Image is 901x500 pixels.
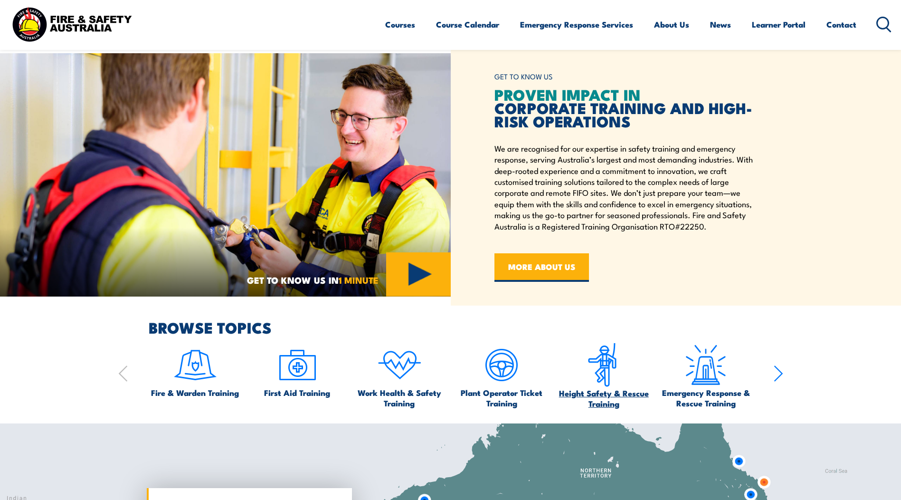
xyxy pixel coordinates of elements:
[455,387,548,408] span: Plant Operator Ticket Training
[494,87,755,127] h2: CORPORATE TRAINING AND HIGH-RISK OPERATIONS
[659,387,752,408] span: Emergency Response & Rescue Training
[479,343,524,387] img: icon-5
[275,343,320,387] img: icon-2
[377,343,422,387] img: icon-4
[581,343,626,388] img: icon-6
[654,12,689,37] a: About Us
[339,273,379,287] strong: 1 MINUTE
[385,12,415,37] a: Courses
[247,276,379,284] span: GET TO KNOW US IN
[494,253,589,282] a: MORE ABOUT US
[826,12,856,37] a: Contact
[149,320,783,334] h2: BROWSE TOPICS
[353,387,446,408] span: Work Health & Safety Training
[494,68,755,86] h6: GET TO KNOW US
[264,387,330,398] span: First Aid Training
[264,343,330,398] a: First Aid Training
[494,82,641,106] span: PROVEN IMPACT IN
[151,387,239,398] span: Fire & Warden Training
[173,343,218,387] img: icon-1
[455,343,548,408] a: Plant Operator Ticket Training
[436,12,499,37] a: Course Calendar
[353,343,446,408] a: Work Health & Safety Training
[659,343,752,408] a: Emergency Response & Rescue Training
[494,143,755,231] p: We are recognised for our expertise in safety training and emergency response, serving Australia’...
[557,388,650,409] span: Height Safety & Rescue Training
[683,343,728,387] img: Emergency Response Icon
[710,12,731,37] a: News
[557,343,650,409] a: Height Safety & Rescue Training
[151,343,239,398] a: Fire & Warden Training
[752,12,806,37] a: Learner Portal
[520,12,633,37] a: Emergency Response Services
